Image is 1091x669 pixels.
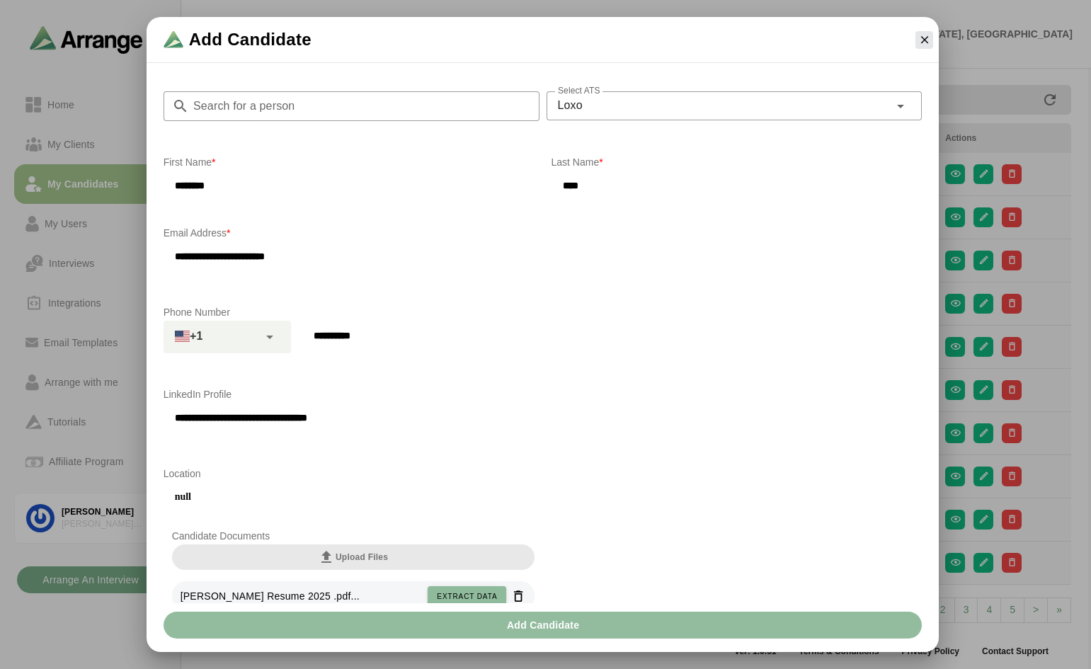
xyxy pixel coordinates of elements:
span: [PERSON_NAME] Resume 2025 .pdf... [181,590,360,602]
button: Upload Files [172,544,535,570]
button: Extract data [428,586,505,606]
span: Extract data [436,593,497,600]
span: Upload Files [318,549,388,566]
p: Location [164,465,923,482]
span: Add Candidate [506,612,580,639]
p: LinkedIn Profile [164,386,923,403]
span: Loxo [558,96,583,115]
p: Last Name [552,154,923,171]
button: Add Candidate [164,612,923,639]
p: Candidate Documents [172,527,535,544]
span: Add Candidate [189,28,312,51]
p: First Name [164,154,535,171]
p: Email Address [164,224,923,241]
p: Phone Number [164,304,923,321]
